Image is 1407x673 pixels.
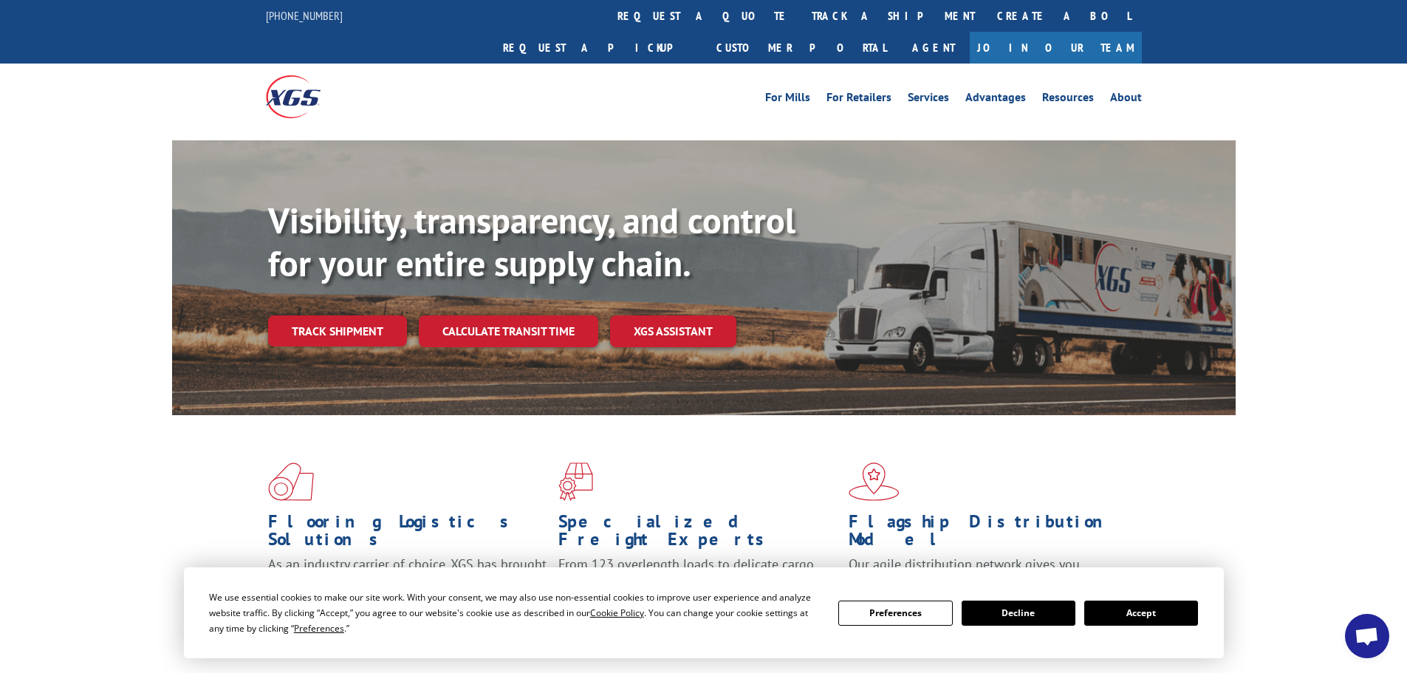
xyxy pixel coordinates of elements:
[268,513,547,556] h1: Flooring Logistics Solutions
[492,32,705,64] a: Request a pickup
[610,315,736,347] a: XGS ASSISTANT
[268,197,795,286] b: Visibility, transparency, and control for your entire supply chain.
[826,92,891,108] a: For Retailers
[209,590,821,636] div: We use essential cookies to make our site work. With your consent, we may also use non-essential ...
[268,462,314,501] img: xgs-icon-total-supply-chain-intelligence-red
[419,315,598,347] a: Calculate transit time
[294,622,344,635] span: Preferences
[1042,92,1094,108] a: Resources
[908,92,949,108] a: Services
[558,462,593,501] img: xgs-icon-focused-on-flooring-red
[268,315,407,346] a: Track shipment
[1345,614,1389,658] a: Open chat
[558,556,838,621] p: From 123 overlength loads to delicate cargo, our experienced staff knows the best way to move you...
[765,92,810,108] a: For Mills
[1110,92,1142,108] a: About
[849,513,1128,556] h1: Flagship Distribution Model
[590,607,644,619] span: Cookie Policy
[849,556,1120,590] span: Our agile distribution network gives you nationwide inventory management on demand.
[849,462,900,501] img: xgs-icon-flagship-distribution-model-red
[558,513,838,556] h1: Specialized Freight Experts
[838,601,952,626] button: Preferences
[705,32,897,64] a: Customer Portal
[962,601,1075,626] button: Decline
[268,556,547,608] span: As an industry carrier of choice, XGS has brought innovation and dedication to flooring logistics...
[897,32,970,64] a: Agent
[965,92,1026,108] a: Advantages
[970,32,1142,64] a: Join Our Team
[184,567,1224,658] div: Cookie Consent Prompt
[1084,601,1198,626] button: Accept
[266,8,343,23] a: [PHONE_NUMBER]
